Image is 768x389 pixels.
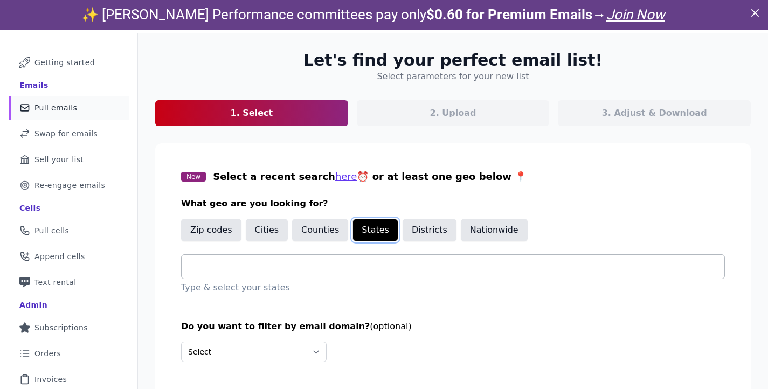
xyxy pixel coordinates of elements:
[9,316,129,339] a: Subscriptions
[303,51,603,70] h2: Let's find your perfect email list!
[403,219,456,241] button: Districts
[9,51,129,74] a: Getting started
[335,169,357,184] button: here
[34,102,77,113] span: Pull emails
[34,180,105,191] span: Re-engage emails
[34,277,77,288] span: Text rental
[34,154,84,165] span: Sell your list
[430,107,476,120] p: 2. Upload
[292,219,348,241] button: Counties
[602,107,707,120] p: 3. Adjust & Download
[213,171,527,182] span: Select a recent search ⏰ or at least one geo below 📍
[461,219,528,241] button: Nationwide
[181,172,206,182] span: New
[181,197,725,210] h3: What geo are you looking for?
[9,219,129,242] a: Pull cells
[19,300,47,310] div: Admin
[370,321,411,331] span: (optional)
[9,173,129,197] a: Re-engage emails
[34,374,67,385] span: Invoices
[34,348,61,359] span: Orders
[19,80,49,91] div: Emails
[155,100,348,126] a: 1. Select
[181,219,241,241] button: Zip codes
[246,219,288,241] button: Cities
[34,251,85,262] span: Append cells
[352,219,398,241] button: States
[34,225,69,236] span: Pull cells
[231,107,273,120] p: 1. Select
[181,321,370,331] span: Do you want to filter by email domain?
[9,122,129,145] a: Swap for emails
[34,128,98,139] span: Swap for emails
[9,342,129,365] a: Orders
[377,70,529,83] h4: Select parameters for your new list
[19,203,40,213] div: Cells
[181,281,725,294] p: Type & select your states
[9,270,129,294] a: Text rental
[34,57,95,68] span: Getting started
[9,245,129,268] a: Append cells
[9,96,129,120] a: Pull emails
[9,148,129,171] a: Sell your list
[34,322,88,333] span: Subscriptions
